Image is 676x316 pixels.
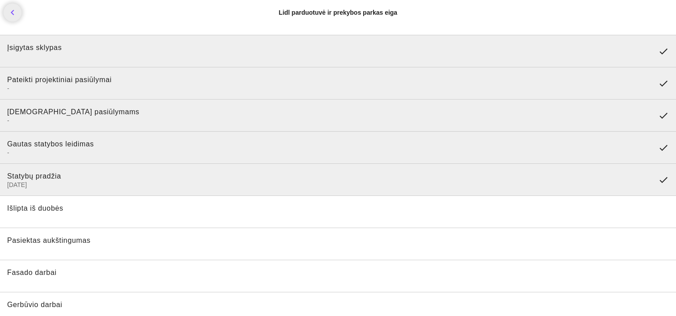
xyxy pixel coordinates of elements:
[658,46,669,57] i: done
[7,172,61,180] span: Statybų pradžia
[7,84,651,92] span: -
[7,76,112,83] span: Pateikti projektiniai pasiūlymai
[658,142,669,153] i: done
[7,108,139,116] span: [DEMOGRAPHIC_DATA] pasiūlymams
[658,175,669,185] i: done
[7,140,94,148] span: Gautas statybos leidimas
[7,7,18,18] i: chevron_left
[4,4,21,21] a: chevron_left
[7,44,62,51] span: Įsigytas sklypas
[7,116,651,125] span: -
[7,301,62,308] span: Gerbūvio darbai
[7,149,651,157] span: -
[7,181,651,189] span: [DATE]
[7,269,57,276] span: Fasado darbai
[658,78,669,89] i: done
[279,8,397,17] div: Lidl parduotuvė ir prekybos parkas eiga
[7,204,63,212] span: Išlipta iš duobės
[658,110,669,121] i: done
[7,237,91,244] span: Pasiektas aukštingumas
